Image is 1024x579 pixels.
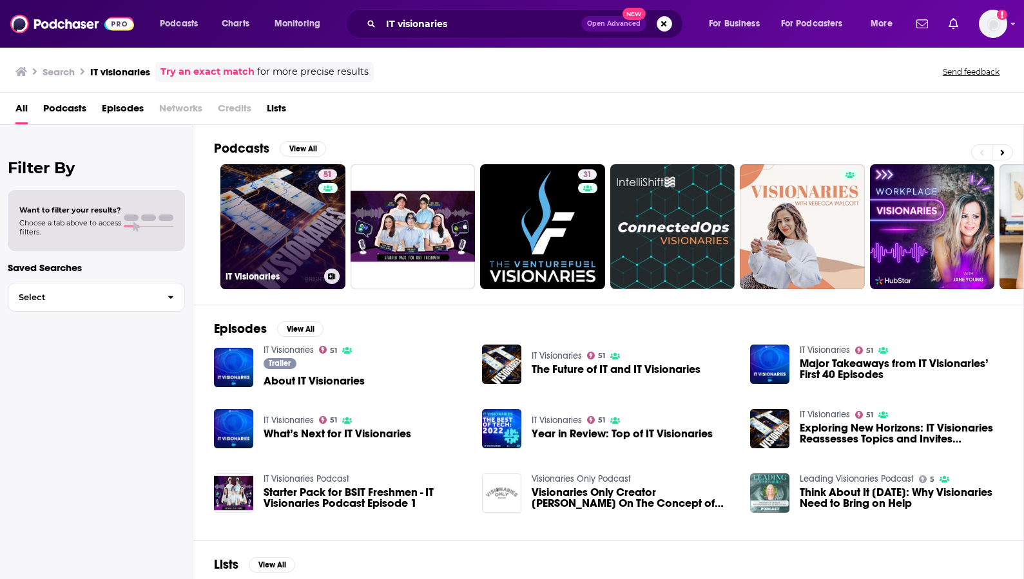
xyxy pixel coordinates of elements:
a: Visionaries Only Creator Jay Thomas On The Concept of Visionaries Only, What It Really Means to C... [532,487,735,509]
a: Visionaries Only Podcast [532,473,631,484]
button: View All [249,557,295,573]
a: 51 [319,416,338,424]
a: IT Visionaries [532,415,582,426]
span: 51 [324,169,332,182]
a: EpisodesView All [214,321,324,337]
a: Starter Pack for BSIT Freshmen - IT Visionaries Podcast Episode 1 [264,487,467,509]
span: Monitoring [275,15,320,33]
button: open menu [151,14,215,34]
h2: Lists [214,556,238,573]
span: Logged in as abbie.hatfield [979,10,1007,38]
img: Podchaser - Follow, Share and Rate Podcasts [10,12,134,36]
span: Credits [218,98,251,124]
a: Episodes [102,98,144,124]
span: Networks [159,98,202,124]
span: 51 [330,348,337,354]
span: Think About It [DATE]: Why Visionaries Need to Bring on Help [800,487,1003,509]
a: Show notifications dropdown [943,13,963,35]
a: Show notifications dropdown [911,13,933,35]
input: Search podcasts, credits, & more... [381,14,581,34]
span: More [871,15,893,33]
span: Podcasts [160,15,198,33]
button: open menu [862,14,909,34]
img: User Profile [979,10,1007,38]
img: Think About It Thursday: Why Visionaries Need to Bring on Help [750,473,789,513]
button: open menu [266,14,337,34]
span: Podcasts [43,98,86,124]
a: 51 [855,411,874,419]
a: 31 [480,164,605,289]
img: The Future of IT and IT Visionaries [482,345,521,384]
button: View All [280,141,326,157]
div: Search podcasts, credits, & more... [358,9,695,39]
a: About IT Visionaries [264,375,365,386]
a: The Future of IT and IT Visionaries [532,364,700,375]
span: Open Advanced [587,21,641,27]
a: All [15,98,28,124]
button: Open AdvancedNew [581,16,646,32]
a: What’s Next for IT Visionaries [264,428,411,439]
span: For Business [709,15,760,33]
span: 51 [598,417,605,423]
a: 5 [919,475,935,483]
span: 51 [330,417,337,423]
span: for more precise results [257,64,369,79]
span: For Podcasters [781,15,843,33]
img: Year in Review: Top of IT Visionaries [482,409,521,448]
a: Year in Review: Top of IT Visionaries [532,428,713,439]
a: 51 [587,416,606,424]
a: 51IT Visionaries [220,164,345,289]
a: ListsView All [214,556,295,573]
span: Charts [222,15,249,33]
a: 51 [587,352,606,359]
span: 31 [583,169,592,182]
span: Lists [267,98,286,124]
span: Choose a tab above to access filters. [19,218,121,236]
button: View All [277,321,324,337]
h3: Search [43,66,75,78]
img: Visionaries Only Creator Jay Thomas On The Concept of Visionaries Only, What It Really Means to C... [482,473,521,513]
a: Exploring New Horizons: IT Visionaries Reassesses Topics and Invites Suggestions [800,422,1003,444]
a: IT Visionaries [264,415,314,426]
img: Exploring New Horizons: IT Visionaries Reassesses Topics and Invites Suggestions [750,409,789,448]
span: Want to filter your results? [19,205,121,214]
a: PodcastsView All [214,140,326,157]
h2: Episodes [214,321,267,337]
img: Starter Pack for BSIT Freshmen - IT Visionaries Podcast Episode 1 [214,473,253,513]
a: Think About It Thursday: Why Visionaries Need to Bring on Help [800,487,1003,509]
a: 51 [855,346,874,354]
a: Try an exact match [160,64,255,79]
a: IT Visionaries [800,345,850,356]
a: IT Visionaries [800,409,850,420]
p: Saved Searches [8,261,185,274]
span: Trailer [269,359,291,367]
span: 51 [598,353,605,359]
a: IT Visionaries [532,350,582,361]
a: Major Takeaways from IT Visionaries’ First 40 Episodes [800,358,1003,380]
span: Visionaries Only Creator [PERSON_NAME] On The Concept of Visionaries Only, What It Really Means t... [532,487,735,509]
img: Major Takeaways from IT Visionaries’ First 40 Episodes [750,345,789,384]
button: Send feedback [939,66,1003,77]
img: About IT Visionaries [214,348,253,387]
a: 51 [318,169,337,180]
h3: IT Visionaries [226,271,319,282]
span: 5 [930,477,934,482]
button: Select [8,283,185,312]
